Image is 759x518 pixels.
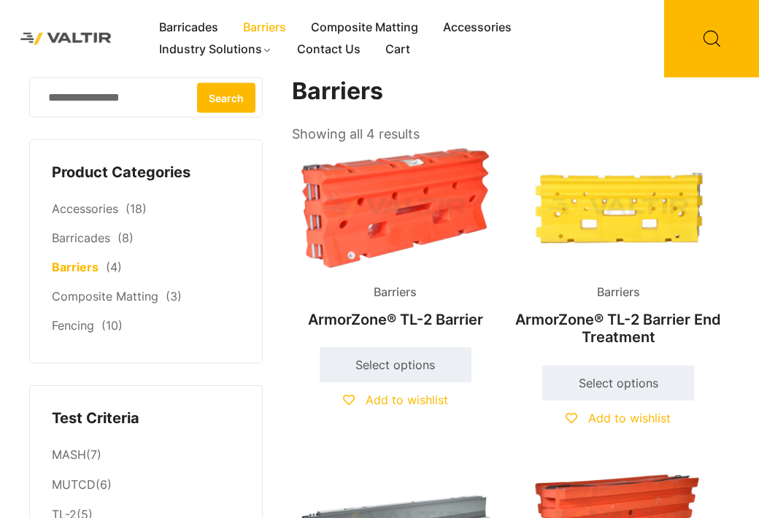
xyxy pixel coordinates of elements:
[566,411,671,425] a: Add to wishlist
[588,411,671,425] span: Add to wishlist
[52,408,240,430] h4: Test Criteria
[515,304,722,353] h2: ArmorZone® TL-2 Barrier End Treatment
[52,162,240,184] h4: Product Categories
[117,231,134,245] span: (8)
[231,17,298,39] a: Barriers
[363,282,428,304] span: Barriers
[52,471,240,500] li: (6)
[52,447,86,462] a: MASH
[292,122,420,147] p: Showing all 4 results
[292,304,498,336] h2: ArmorZone® TL-2 Barrier
[285,39,373,61] a: Contact Us
[320,347,471,382] a: Select options for “ArmorZone® TL-2 Barrier”
[11,23,121,55] img: Valtir Rentals
[147,39,285,61] a: Industry Solutions
[298,17,431,39] a: Composite Matting
[52,289,158,304] a: Composite Matting
[515,146,722,353] a: BarriersArmorZone® TL-2 Barrier End Treatment
[166,289,182,304] span: (3)
[52,201,118,216] a: Accessories
[101,318,123,333] span: (10)
[343,393,448,407] a: Add to wishlist
[52,318,94,333] a: Fencing
[366,393,448,407] span: Add to wishlist
[52,440,240,470] li: (7)
[52,231,110,245] a: Barricades
[431,17,524,39] a: Accessories
[126,201,147,216] span: (18)
[373,39,423,61] a: Cart
[292,77,723,106] h1: Barriers
[52,477,96,492] a: MUTCD
[52,260,99,274] a: Barriers
[147,17,231,39] a: Barricades
[197,82,255,112] button: Search
[586,282,651,304] span: Barriers
[106,260,122,274] span: (4)
[292,146,498,336] a: BarriersArmorZone® TL-2 Barrier
[542,366,694,401] a: Select options for “ArmorZone® TL-2 Barrier End Treatment”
